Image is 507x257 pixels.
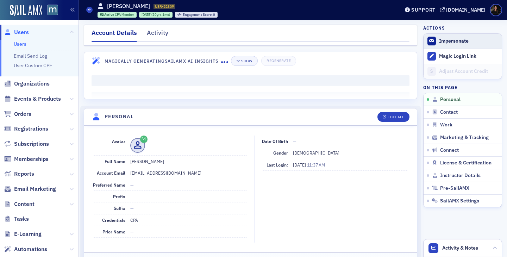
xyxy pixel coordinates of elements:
[107,2,150,10] h1: [PERSON_NAME]
[440,160,492,166] span: License & Certification
[4,185,56,193] a: Email Marketing
[261,56,296,66] button: Regenerate
[183,13,215,17] div: 0
[4,245,47,253] a: Automations
[4,155,49,163] a: Memberships
[4,80,50,88] a: Organizations
[439,38,469,44] button: Impersonate
[139,12,173,18] div: 2005-08-15 00:00:00
[4,29,29,36] a: Users
[47,5,58,15] img: SailAMX
[10,5,42,16] img: SailAMX
[14,80,50,88] span: Organizations
[102,229,125,234] span: Prior Name
[130,229,134,234] span: —
[4,140,49,148] a: Subscriptions
[14,185,56,193] span: Email Marketing
[4,230,42,238] a: E-Learning
[113,194,125,199] span: Prefix
[155,4,174,9] span: USR-52309
[388,115,404,119] div: Edit All
[105,158,125,164] span: Full Name
[130,167,247,178] dd: [EMAIL_ADDRESS][DOMAIN_NAME]
[440,134,489,141] span: Marketing & Tracking
[112,138,125,144] span: Avatar
[440,198,479,204] span: SailAMX Settings
[377,112,409,122] button: Edit All
[130,156,247,167] dd: [PERSON_NAME]
[105,58,221,64] h4: Magically Generating SailAMX AI Insights
[267,162,288,168] span: Last Login:
[14,200,35,208] span: Content
[142,12,170,17] div: (20yrs 1mo)
[130,205,134,211] span: —
[104,12,115,17] span: Active
[97,170,125,176] span: Account Email
[14,62,52,69] a: User Custom CPE
[14,53,47,59] a: Email Send Log
[14,170,34,178] span: Reports
[262,138,288,144] span: Date of Birth
[423,84,502,90] h4: On this page
[411,7,436,13] div: Support
[439,68,498,75] div: Adjust Account Credit
[442,244,478,252] span: Activity & Notes
[4,215,29,223] a: Tasks
[130,182,134,188] span: —
[439,53,498,59] div: Magic Login Link
[102,217,125,223] span: Credentials
[424,64,502,79] a: Adjust Account Credit
[273,150,288,156] span: Gender
[4,95,61,103] a: Events & Products
[4,110,31,118] a: Orders
[93,182,125,188] span: Preferred Name
[147,28,168,41] div: Activity
[100,12,134,17] a: Active CPA Member
[440,109,458,115] span: Contact
[14,245,47,253] span: Automations
[440,122,452,128] span: Work
[114,205,125,211] span: Suffix
[142,12,151,17] span: [DATE]
[14,110,31,118] span: Orders
[14,125,48,133] span: Registrations
[490,4,502,16] span: Profile
[440,185,469,192] span: Pre-SailAMX
[105,113,133,120] h4: Personal
[14,29,29,36] span: Users
[14,230,42,238] span: E-Learning
[175,12,218,18] div: Engagement Score: 0
[440,147,459,153] span: Connect
[4,200,35,208] a: Content
[92,28,137,42] div: Account Details
[293,147,408,158] dd: [DEMOGRAPHIC_DATA]
[231,56,257,66] button: Show
[14,140,49,148] span: Subscriptions
[293,162,307,168] span: [DATE]
[293,138,296,144] span: —
[307,162,325,168] span: 11:37 AM
[4,170,34,178] a: Reports
[440,96,461,103] span: Personal
[440,7,488,12] button: [DOMAIN_NAME]
[423,25,445,31] h4: Actions
[183,12,213,17] span: Engagement Score :
[4,125,48,133] a: Registrations
[14,215,29,223] span: Tasks
[440,173,481,179] span: Instructor Details
[14,95,61,103] span: Events & Products
[115,12,134,17] span: CPA Member
[98,12,137,18] div: Active: Active: CPA Member
[14,41,26,47] a: Users
[424,49,502,64] button: Magic Login Link
[130,214,247,226] dd: CPA
[446,7,486,13] div: [DOMAIN_NAME]
[14,155,49,163] span: Memberships
[42,5,58,17] a: View Homepage
[241,59,252,63] div: Show
[130,194,134,199] span: —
